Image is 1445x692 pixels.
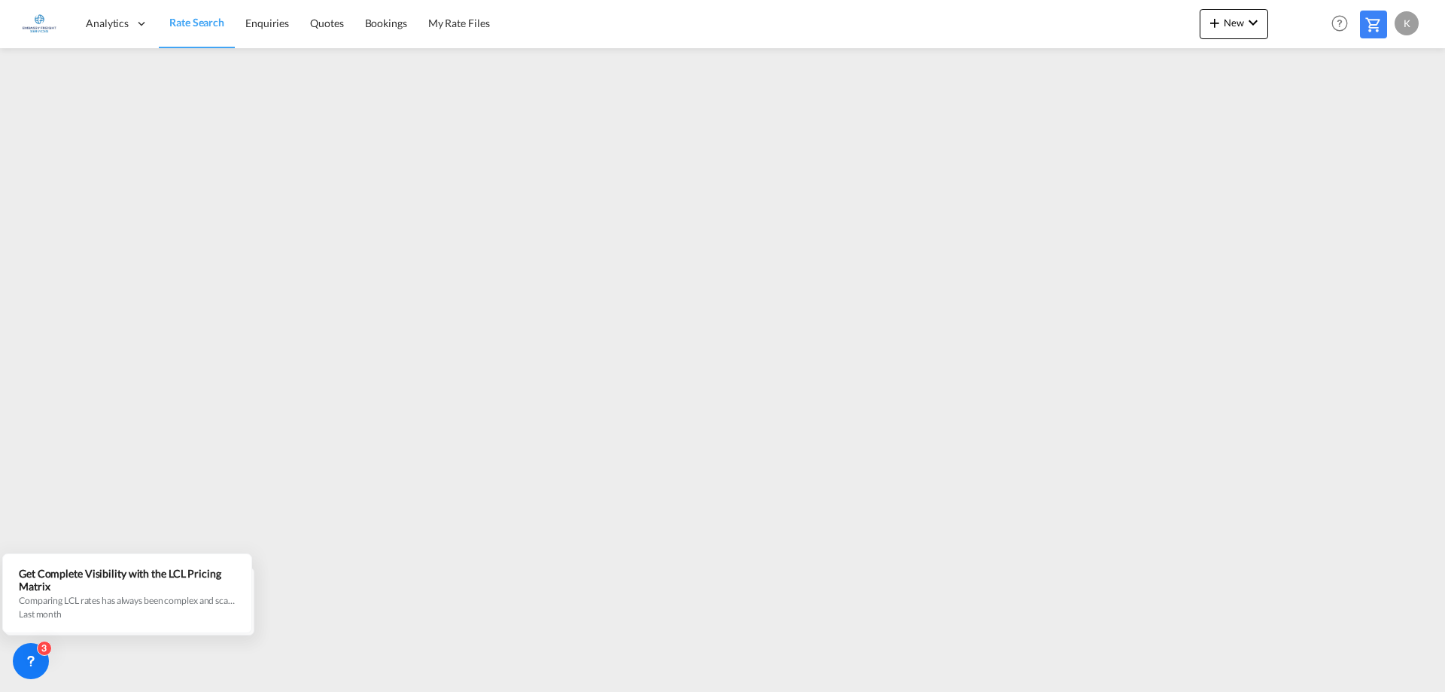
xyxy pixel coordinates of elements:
[310,17,343,29] span: Quotes
[1200,9,1268,39] button: icon-plus 400-fgNewicon-chevron-down
[1327,11,1360,38] div: Help
[1395,11,1419,35] div: K
[365,17,407,29] span: Bookings
[1244,14,1262,32] md-icon: icon-chevron-down
[428,17,490,29] span: My Rate Files
[1206,14,1224,32] md-icon: icon-plus 400-fg
[86,16,129,31] span: Analytics
[169,16,224,29] span: Rate Search
[245,17,289,29] span: Enquiries
[1206,17,1262,29] span: New
[23,7,56,41] img: e1326340b7c511ef854e8d6a806141ad.jpg
[1327,11,1352,36] span: Help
